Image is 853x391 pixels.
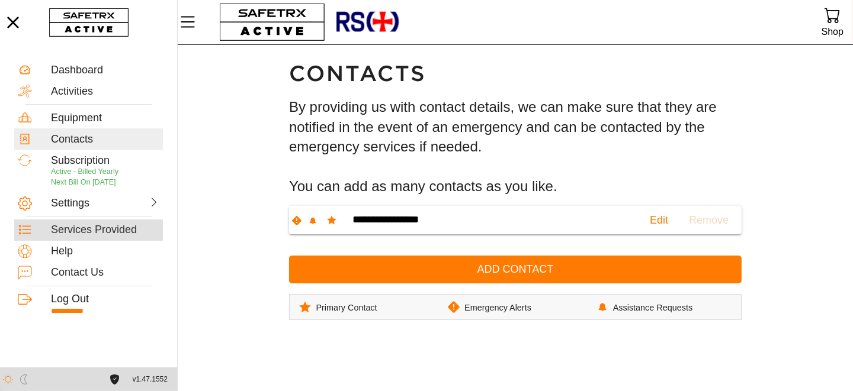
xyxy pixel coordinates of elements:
[291,215,302,226] img: EmergencyShare.svg
[613,302,692,312] div: Assistance Requests
[335,3,400,41] img: RescueLogo.png
[18,153,32,167] img: Subscription.svg
[51,85,159,98] div: Activities
[596,300,609,314] img: AssistanceShare.svg
[307,215,318,226] img: AssistanceShare.svg
[51,64,159,77] div: Dashboard
[51,245,159,258] div: Help
[289,97,742,196] h3: By providing us with contact details, we can make sure that they are notified in the event of an ...
[51,266,159,279] div: Contact Us
[289,60,742,88] h1: Contacts
[51,112,159,125] div: Equipment
[289,256,742,283] button: Add Contact
[133,373,168,386] span: v1.47.1552
[650,211,668,230] button: Edit
[51,293,159,306] div: Log Out
[822,24,844,40] div: Shop
[51,167,118,176] span: Active - Billed Yearly
[18,244,32,258] img: Help.svg
[51,224,159,237] div: Services Provided
[18,111,32,125] img: Equipment.svg
[178,9,207,34] button: Menu
[51,178,116,186] span: Next Bill On [DATE]
[18,84,32,98] img: Activities.svg
[19,374,29,384] img: ModeDark.svg
[51,133,159,146] div: Contacts
[464,302,531,312] div: Emergency Alerts
[51,154,159,167] div: Subscription
[3,374,13,384] img: ModeLight.svg
[316,302,377,312] div: Primary Contact
[689,211,729,230] span: Remove
[447,300,460,314] img: EmergencyShare.svg
[18,266,32,280] img: ContactUs.svg
[126,370,175,389] button: v1.47.1552
[299,260,732,279] span: Add Contact
[107,374,123,384] a: License Agreement
[51,197,103,210] div: Settings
